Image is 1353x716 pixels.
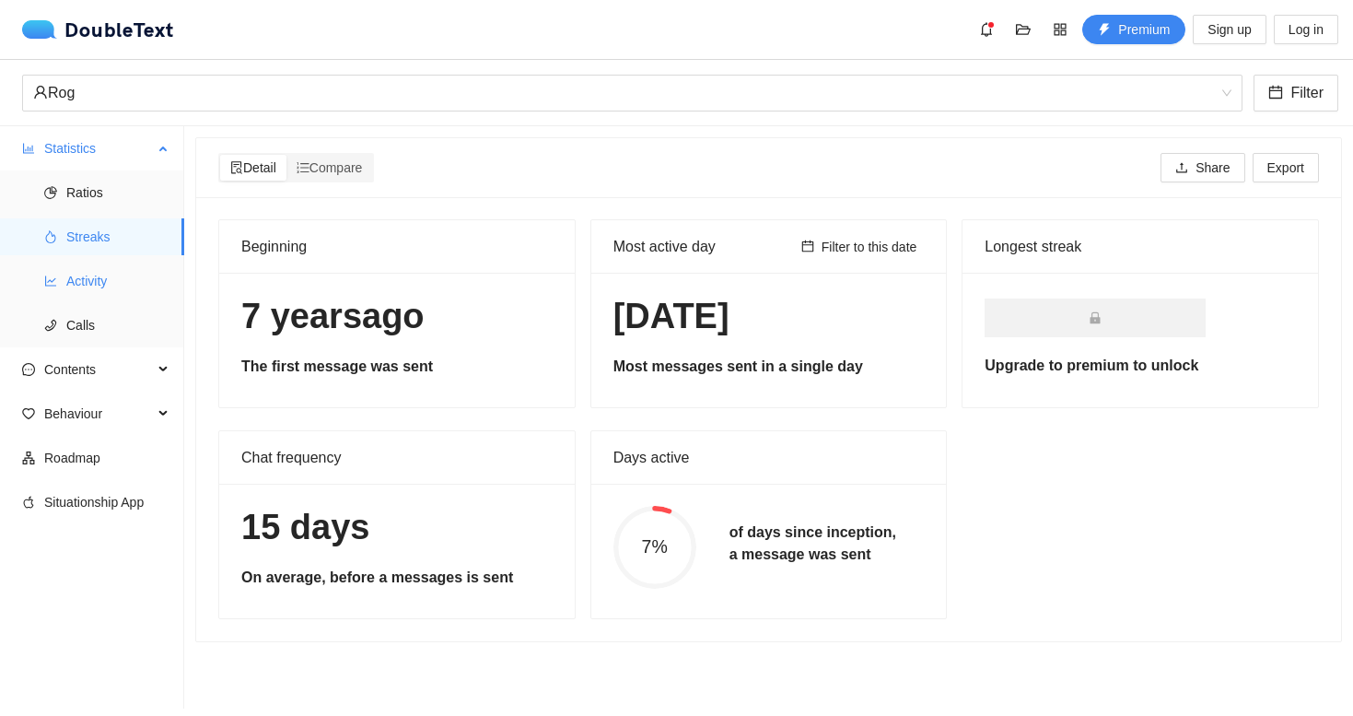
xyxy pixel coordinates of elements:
[44,319,57,332] span: phone
[1207,19,1251,40] span: Sign up
[66,218,169,255] span: Streaks
[1045,15,1075,44] button: appstore
[1289,19,1324,40] span: Log in
[822,237,917,257] span: Filter to this date
[241,506,553,549] h1: 15 days
[1098,23,1111,38] span: thunderbolt
[230,160,276,175] span: Detail
[66,263,169,299] span: Activity
[1089,311,1102,324] span: lock
[22,363,35,376] span: message
[1161,153,1244,182] button: uploadShare
[1046,22,1074,37] span: appstore
[44,484,169,521] span: Situationship App
[297,160,363,175] span: Compare
[297,161,309,174] span: ordered-list
[22,142,35,155] span: bar-chart
[22,20,174,39] a: logoDoubleText
[1082,15,1185,44] button: thunderboltPremium
[33,76,1215,111] div: Rog
[1175,161,1188,176] span: upload
[44,230,57,243] span: fire
[22,20,64,39] img: logo
[44,186,57,199] span: pie-chart
[230,161,243,174] span: file-search
[22,407,35,420] span: heart
[66,307,169,344] span: Calls
[44,440,169,476] span: Roadmap
[241,356,553,378] h5: The first message was sent
[801,240,814,254] span: calendar
[22,20,174,39] div: DoubleText
[613,356,925,378] h5: Most messages sent in a single day
[1274,15,1338,44] button: Log in
[1268,85,1283,102] span: calendar
[1267,158,1304,178] span: Export
[44,395,153,432] span: Behaviour
[613,220,794,273] div: Most active day
[794,236,925,258] button: calendarFilter to this date
[241,220,553,273] div: Beginning
[985,355,1296,377] h5: Upgrade to premium to unlock
[1290,81,1324,104] span: Filter
[44,130,153,167] span: Statistics
[1254,75,1338,112] button: calendarFilter
[33,85,48,100] span: user
[973,22,1000,37] span: bell
[22,452,35,464] span: apartment
[33,76,1231,111] span: Rog
[1193,15,1266,44] button: Sign up
[66,174,169,211] span: Ratios
[1253,153,1319,182] button: Export
[1118,19,1170,40] span: Premium
[972,15,1001,44] button: bell
[1196,158,1230,178] span: Share
[1009,22,1037,37] span: folder-open
[613,295,925,338] h1: [DATE]
[241,567,553,589] h5: On average, before a messages is sent
[241,295,553,338] h1: 7 years ago
[44,351,153,388] span: Contents
[22,496,35,509] span: apple
[241,431,553,484] div: Chat frequency
[985,235,1296,258] div: Longest streak
[1009,15,1038,44] button: folder-open
[729,522,896,566] h5: of days since inception, a message was sent
[44,275,57,288] span: line-chart
[613,538,696,557] span: 7%
[613,431,925,484] div: Days active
